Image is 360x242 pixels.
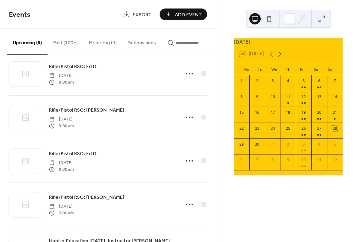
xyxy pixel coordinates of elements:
a: Rifle/Pistol RSO: [PERSON_NAME] [49,193,124,201]
div: 11 [285,94,291,100]
div: 7 [332,78,338,84]
span: [DATE] [49,73,74,79]
div: 1 [270,141,276,147]
a: Rifle/Pistol RSO: Ed D [49,62,96,71]
div: 26 [301,125,306,131]
div: 5 [301,78,306,84]
div: 12 [301,94,306,100]
div: Fr [295,63,309,75]
span: Rifle/Pistol RSO: Ed D [49,63,96,71]
div: Mo [239,63,253,75]
div: 1 [239,78,244,84]
button: Add Event [160,9,207,20]
span: [DATE] [49,160,74,166]
div: 29 [239,141,244,147]
div: 7 [254,157,260,163]
div: 10 [270,94,276,100]
div: 11 [316,157,322,163]
div: Sa [309,63,323,75]
div: 6 [316,78,322,84]
span: 9:00 am [49,123,74,129]
div: 3 [301,141,306,147]
span: 9:00 am [49,79,74,85]
div: 30 [254,141,260,147]
div: 5 [332,141,338,147]
div: 13 [316,94,322,100]
button: Past (100+) [48,29,83,54]
div: 10 [301,157,306,163]
div: 4 [285,78,291,84]
div: 24 [270,125,276,131]
a: Rifle/Pistol RSO: Ed D [49,150,96,158]
button: Recurring (9) [83,29,122,54]
div: 16 [254,109,260,115]
div: 4 [316,141,322,147]
div: 9 [285,157,291,163]
div: 25 [285,125,291,131]
div: 27 [316,125,322,131]
span: 9:00 am [49,210,74,216]
span: 9:00 am [49,166,74,173]
div: Th [281,63,295,75]
div: 8 [270,157,276,163]
div: 17 [270,109,276,115]
span: [DATE] [49,116,74,123]
button: Upcoming (6) [7,29,48,55]
div: 19 [301,109,306,115]
div: 21 [332,109,338,115]
div: 2 [254,78,260,84]
div: 14 [332,94,338,100]
div: 18 [285,109,291,115]
div: 23 [254,125,260,131]
div: 20 [316,109,322,115]
span: Add Event [175,11,202,18]
div: We [267,63,281,75]
div: [DATE] [234,38,343,46]
div: 8 [239,94,244,100]
a: Rifle/Pistol RSO: [PERSON_NAME] [49,106,124,114]
a: Export [117,9,157,20]
span: Rifle/Pistol RSO: [PERSON_NAME] [49,107,124,114]
span: Events [9,8,31,22]
div: 2 [285,141,291,147]
div: Tu [253,63,267,75]
div: 22 [239,125,244,131]
div: Su [323,63,337,75]
div: 12 [332,157,338,163]
div: 6 [239,157,244,163]
span: [DATE] [49,203,74,210]
div: 3 [270,78,276,84]
div: 28 [332,125,338,131]
span: Rifle/Pistol RSO: [PERSON_NAME] [49,194,124,201]
div: 15 [239,109,244,115]
button: Submissions [122,29,162,54]
div: 9 [254,94,260,100]
span: Export [133,11,151,18]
